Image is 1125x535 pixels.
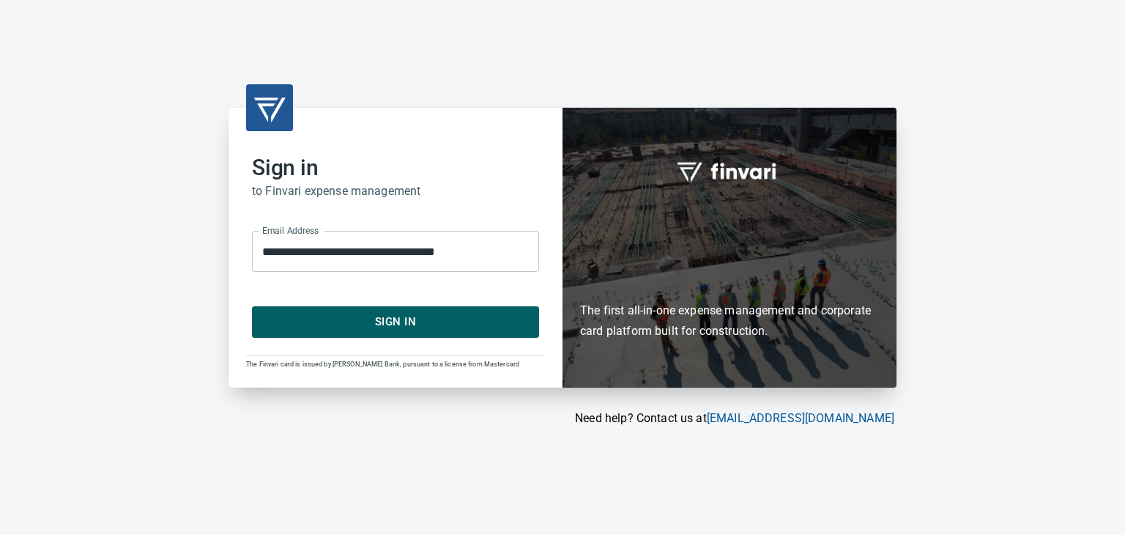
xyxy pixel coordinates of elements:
[229,410,894,427] p: Need help? Contact us at
[580,215,879,342] h6: The first all-in-one expense management and corporate card platform built for construction.
[562,108,896,387] div: Finvari
[268,312,523,331] span: Sign In
[252,181,539,202] h6: to Finvari expense management
[252,90,287,125] img: transparent_logo.png
[675,154,784,188] img: fullword_logo_white.png
[246,361,519,368] span: The Finvari card is issued by [PERSON_NAME] Bank, pursuant to a license from Mastercard
[707,411,894,425] a: [EMAIL_ADDRESS][DOMAIN_NAME]
[252,155,539,181] h2: Sign in
[252,306,539,337] button: Sign In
